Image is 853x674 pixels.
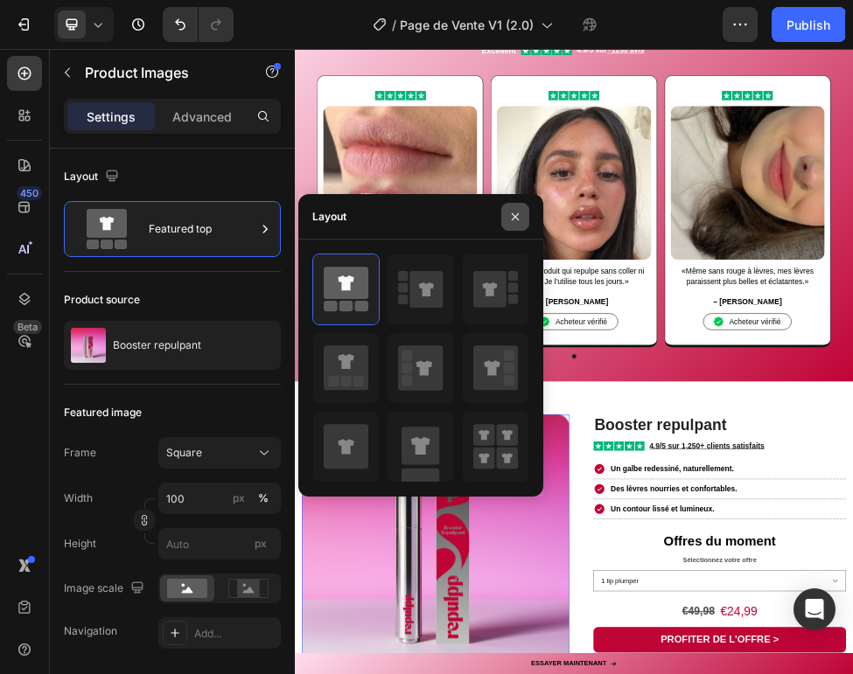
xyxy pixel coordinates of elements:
p: Settings [87,108,136,126]
label: Width [64,490,93,506]
strong: – [PERSON_NAME] [460,467,590,482]
span: px [255,537,267,550]
input: px [158,528,281,559]
label: Frame [64,445,96,461]
div: 450 [17,186,42,200]
span: / [392,16,396,34]
iframe: Design area [295,49,853,674]
button: Publish [772,7,845,42]
div: Undo/Redo [163,7,234,42]
span: Mes lèvres sont plus nettes et hydratées. L’effet repulpant est subtil mais très élégant. [58,405,331,439]
p: « » [381,408,668,446]
input: px% [158,483,281,514]
div: Navigation [64,623,117,639]
p: Product Images [85,62,234,83]
p: « » [55,403,341,441]
div: Featured top [149,209,255,249]
div: Add... [194,626,276,642]
button: Dot [521,574,529,582]
img: gempages_580151123059409668-2c2df738-1676-45dd-ab2d-06502de73793.jpg [53,107,343,391]
img: gempages_580151123059409668-f7323622-3a88-4d0f-b192-1154625556ac.svg [477,78,573,96]
p: Advanced [172,108,232,126]
div: Publish [787,16,830,34]
p: Acheteur vérifié [490,500,587,525]
div: Beta [13,320,42,334]
div: Image scale [64,577,148,601]
img: gempages_580151123059409668-a2bef23f-32a2-4880-9216-51896aa2e498.jpg [380,107,669,396]
button: % [228,488,249,509]
div: Open Intercom Messenger [794,588,836,630]
img: product feature img [71,328,106,363]
div: Layout [312,209,346,225]
button: px [253,488,274,509]
p: Acheteur vérifié [164,494,261,519]
span: Enfin un produit qui repulpe sans coller ni brûler ! Je l’utilise tous les jours. [401,410,658,444]
span: Square [166,445,202,461]
img: gempages_580151123059409668-f7323622-3a88-4d0f-b192-1154625556ac.svg [150,78,247,96]
button: Square [158,437,281,469]
div: px [233,490,245,506]
label: Height [64,536,96,552]
div: % [258,490,269,506]
span: Page de Vente V1 (2.0) [400,16,534,34]
p: Booster repulpant [113,339,201,351]
strong: – [PERSON_NAME] [134,461,263,476]
div: Layout [64,165,122,189]
div: Featured image [64,405,142,420]
div: Product source [64,292,140,308]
